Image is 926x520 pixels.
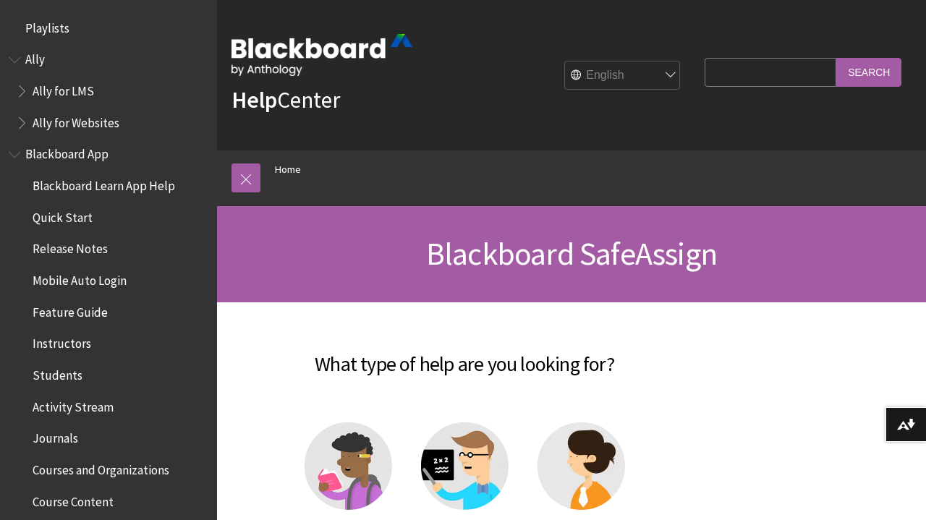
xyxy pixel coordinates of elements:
[25,142,109,162] span: Blackboard App
[275,161,301,179] a: Home
[33,79,94,98] span: Ally for LMS
[9,16,208,41] nav: Book outline for Playlists
[33,300,108,320] span: Feature Guide
[33,395,114,414] span: Activity Stream
[25,48,45,67] span: Ally
[33,205,93,225] span: Quick Start
[33,237,108,257] span: Release Notes
[231,85,277,114] strong: Help
[33,111,119,130] span: Ally for Websites
[421,422,509,510] img: Instructor help
[231,331,697,379] h2: What type of help are you looking for?
[538,422,625,510] img: Administrator help
[33,490,114,509] span: Course Content
[231,85,340,114] a: HelpCenter
[33,174,175,193] span: Blackboard Learn App Help
[426,234,717,273] span: Blackboard SafeAssign
[565,61,681,90] select: Site Language Selector
[33,268,127,288] span: Mobile Auto Login
[33,427,78,446] span: Journals
[305,422,392,510] img: Student help
[33,363,82,383] span: Students
[25,16,69,35] span: Playlists
[231,34,412,76] img: Blackboard by Anthology
[33,332,91,351] span: Instructors
[33,458,169,477] span: Courses and Organizations
[836,58,901,86] input: Search
[9,48,208,135] nav: Book outline for Anthology Ally Help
